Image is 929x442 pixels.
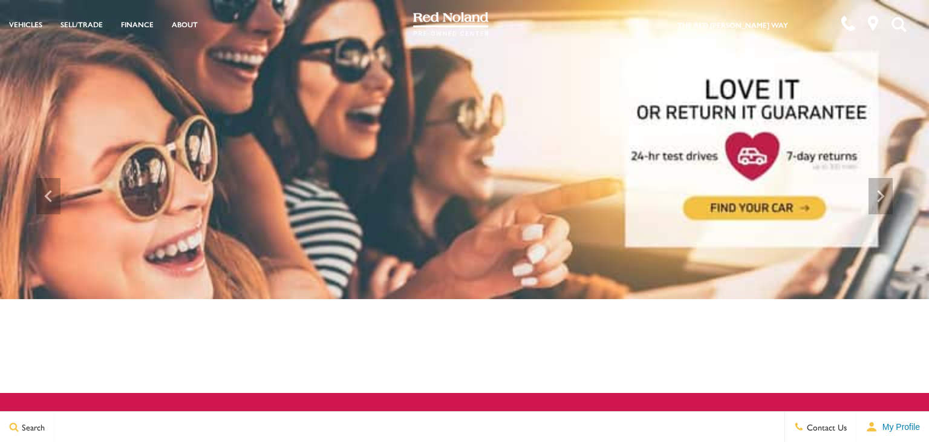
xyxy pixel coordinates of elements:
button: user-profile-menu [856,412,929,442]
img: Red Noland Pre-Owned [413,12,489,36]
span: My Profile [878,422,920,432]
span: Search [19,421,45,433]
span: Contact Us [804,421,847,433]
a: The Red [PERSON_NAME] Way [677,19,788,30]
a: Red Noland Pre-Owned [413,16,489,28]
button: Open the search field [887,1,911,48]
